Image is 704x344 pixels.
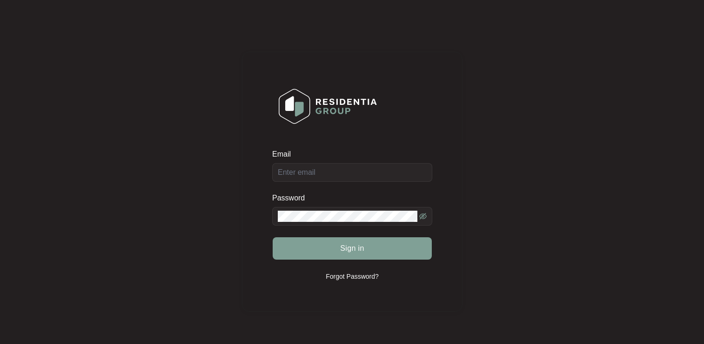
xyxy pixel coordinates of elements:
[273,237,432,260] button: Sign in
[326,272,379,281] p: Forgot Password?
[419,213,427,220] span: eye-invisible
[340,243,364,254] span: Sign in
[272,163,432,182] input: Email
[278,211,417,222] input: Password
[273,83,383,130] img: Login Logo
[272,150,297,159] label: Email
[272,193,312,203] label: Password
